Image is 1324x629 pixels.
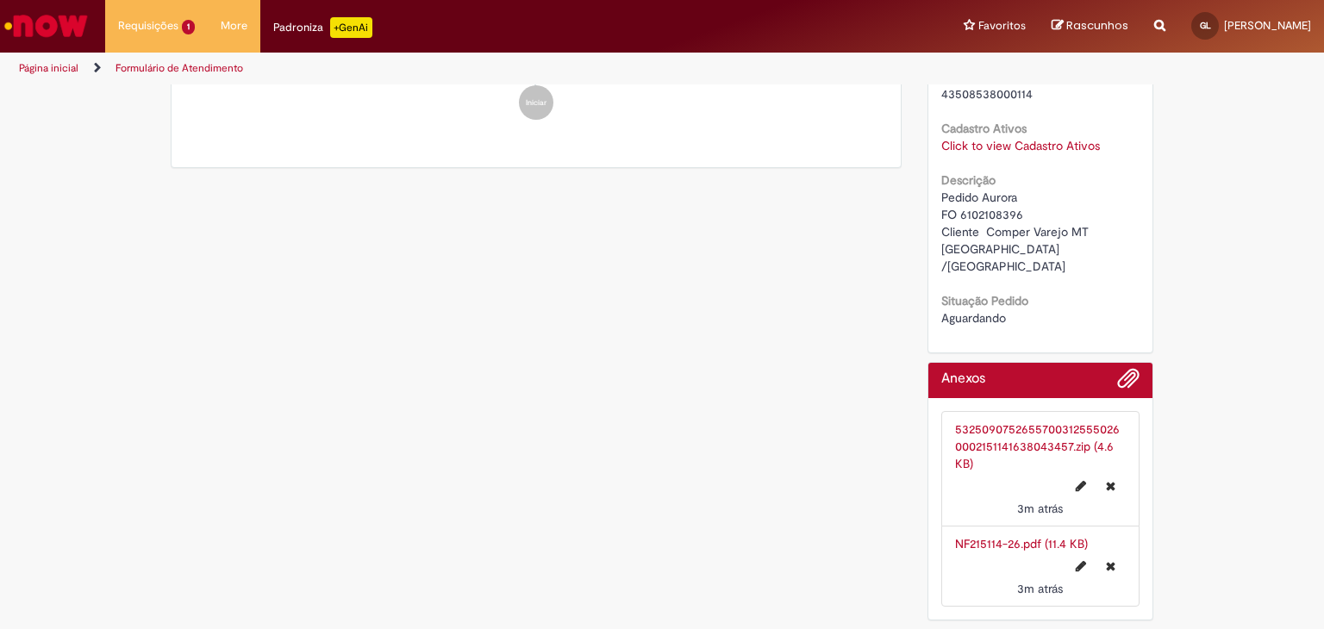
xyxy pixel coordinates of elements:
h2: Anexos [941,371,985,387]
span: 43508538000114 [941,86,1033,102]
time: 29/09/2025 17:22:20 [1017,501,1063,516]
a: Click to view Cadastro Ativos [941,138,1100,153]
b: Descrição [941,172,996,188]
p: +GenAi [330,17,372,38]
button: Adicionar anexos [1117,367,1140,398]
a: NF215114-26.pdf (11.4 KB) [955,536,1088,551]
a: Página inicial [19,61,78,75]
b: Situação Pedido [941,293,1028,308]
span: Pedido Aurora FO 6102108396 Cliente Comper Varejo MT [GEOGRAPHIC_DATA] /[GEOGRAPHIC_DATA] [941,190,1092,274]
img: ServiceNow [2,9,91,43]
b: CNPJ da Transportadora [941,69,1071,84]
button: Excluir NF215114-26.pdf [1096,552,1126,580]
span: Favoritos [978,17,1026,34]
span: Aguardando [941,310,1006,326]
button: Editar nome de arquivo 53250907526557003125550260002151141638043457.zip [1065,472,1096,500]
span: 3m atrás [1017,581,1063,596]
button: Editar nome de arquivo NF215114-26.pdf [1065,552,1096,580]
span: 3m atrás [1017,501,1063,516]
a: Rascunhos [1052,18,1128,34]
span: [PERSON_NAME] [1224,18,1311,33]
button: Excluir 53250907526557003125550260002151141638043457.zip [1096,472,1126,500]
a: Formulário de Atendimento [116,61,243,75]
span: Requisições [118,17,178,34]
span: 1 [182,20,195,34]
div: Padroniza [273,17,372,38]
span: More [221,17,247,34]
b: Cadastro Ativos [941,121,1027,136]
ul: Trilhas de página [13,53,870,84]
span: GL [1200,20,1211,31]
span: Rascunhos [1066,17,1128,34]
a: 53250907526557003125550260002151141638043457.zip (4.6 KB) [955,421,1120,471]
